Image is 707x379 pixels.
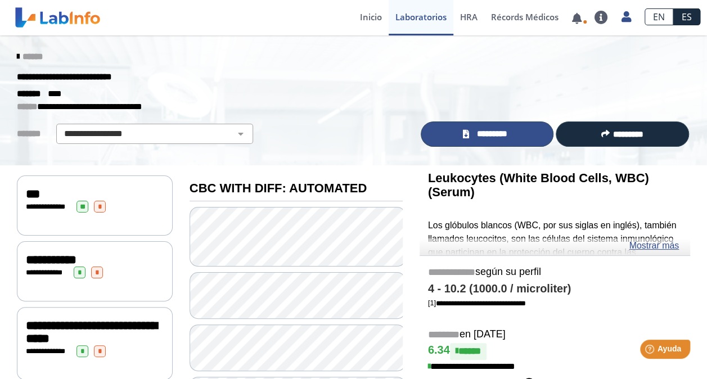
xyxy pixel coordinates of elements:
iframe: Help widget launcher [607,335,695,367]
a: Mostrar más [629,239,679,252]
h4: 4 - 10.2 (1000.0 / microliter) [428,282,682,296]
a: ES [673,8,700,25]
b: Leukocytes (White Blood Cells, WBC) (Serum) [428,171,649,199]
h5: según su perfil [428,266,682,279]
a: [1] [428,299,526,307]
b: CBC WITH DIFF: AUTOMATED [190,181,367,195]
a: EN [645,8,673,25]
span: HRA [460,11,478,22]
h5: en [DATE] [428,328,682,341]
h4: 6.34 [428,343,682,360]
